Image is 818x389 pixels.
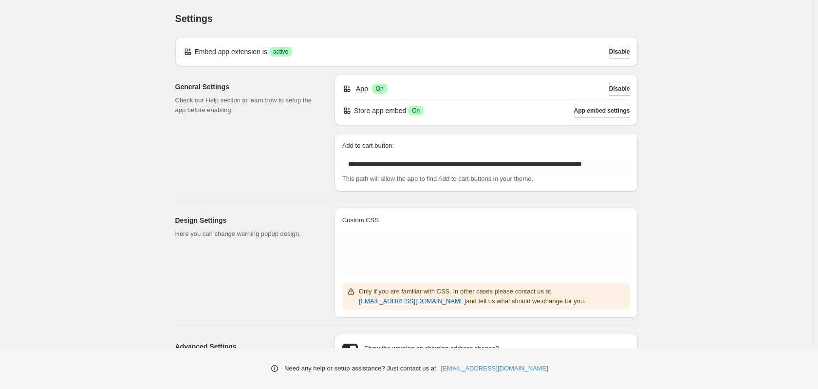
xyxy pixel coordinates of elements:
[574,107,630,115] span: App embed settings
[609,48,630,56] span: Disable
[574,104,630,117] button: App embed settings
[356,84,368,94] p: App
[609,45,630,58] button: Disable
[175,96,319,115] p: Check our Help section to learn how to setup the app before enabling
[175,215,319,225] h2: Design Settings
[441,364,548,373] a: [EMAIL_ADDRESS][DOMAIN_NAME]
[175,82,319,92] h2: General Settings
[175,342,319,351] h2: Advanced Settings
[342,142,394,149] span: Add to cart button:
[175,13,213,24] span: Settings
[359,287,626,306] p: Only if you are familiar with CSS. In other cases please contact us at and tell us what should we...
[609,82,630,96] button: Disable
[175,229,319,239] p: Here you can change warning popup design.
[359,297,466,305] a: [EMAIL_ADDRESS][DOMAIN_NAME]
[412,107,420,115] span: On
[273,48,288,56] span: active
[376,85,384,93] span: On
[364,344,499,353] p: Show the warning on shipping address change?
[342,175,533,182] span: This path will allow the app to find Add to cart buttons in your theme.
[354,106,406,116] p: Store app embed
[195,47,267,57] p: Embed app extension is
[342,216,379,224] span: Custom CSS
[609,85,630,93] span: Disable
